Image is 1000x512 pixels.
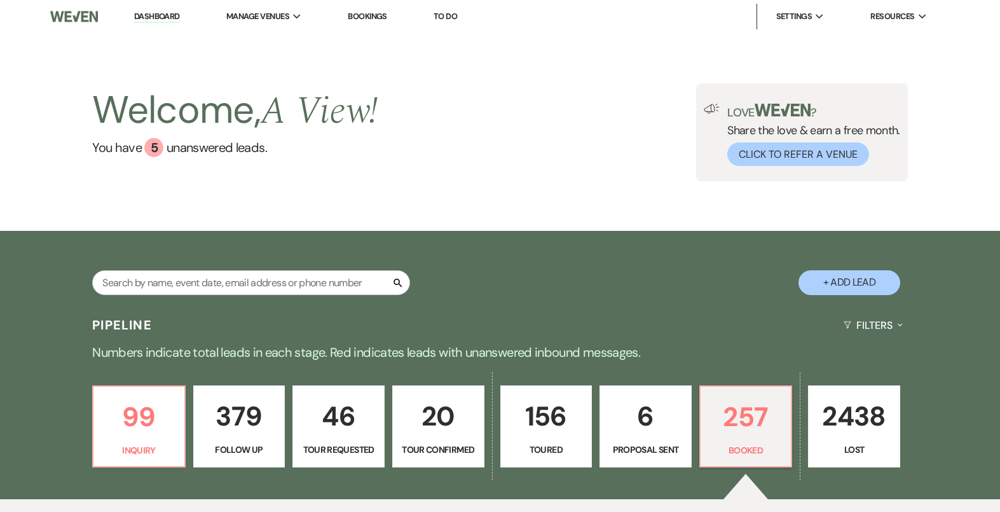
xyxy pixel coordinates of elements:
[392,385,484,468] a: 20Tour Confirmed
[708,396,784,438] p: 257
[401,443,476,457] p: Tour Confirmed
[101,443,177,457] p: Inquiry
[500,385,592,468] a: 156Toured
[509,443,584,457] p: Toured
[92,316,152,334] h3: Pipeline
[755,104,811,116] img: weven-logo-green.svg
[727,142,869,166] button: Click to Refer a Venue
[50,3,99,30] img: Weven Logo
[43,342,958,363] p: Numbers indicate total leads in each stage. Red indicates leads with unanswered inbound messages.
[816,443,892,457] p: Lost
[434,11,457,22] a: To Do
[202,395,277,438] p: 379
[704,104,720,114] img: loud-speaker-illustration.svg
[144,138,163,157] div: 5
[92,83,378,138] h2: Welcome,
[348,11,387,22] a: Bookings
[226,10,289,23] span: Manage Venues
[708,443,784,457] p: Booked
[870,10,914,23] span: Resources
[92,385,186,468] a: 99Inquiry
[92,138,378,157] a: You have 5 unanswered leads.
[808,385,900,468] a: 2438Lost
[720,104,900,166] div: Share the love & earn a free month.
[727,104,900,118] p: Love ?
[301,395,376,438] p: 46
[202,443,277,457] p: Follow Up
[608,443,683,457] p: Proposal Sent
[92,270,410,295] input: Search by name, event date, email address or phone number
[301,443,376,457] p: Tour Requested
[509,395,584,438] p: 156
[134,11,180,23] a: Dashboard
[816,395,892,438] p: 2438
[401,395,476,438] p: 20
[776,10,812,23] span: Settings
[608,395,683,438] p: 6
[292,385,385,468] a: 46Tour Requested
[193,385,285,468] a: 379Follow Up
[839,308,908,342] button: Filters
[699,385,793,468] a: 257Booked
[798,270,900,295] button: + Add Lead
[261,82,378,141] span: A View !
[599,385,692,468] a: 6Proposal Sent
[101,396,177,438] p: 99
